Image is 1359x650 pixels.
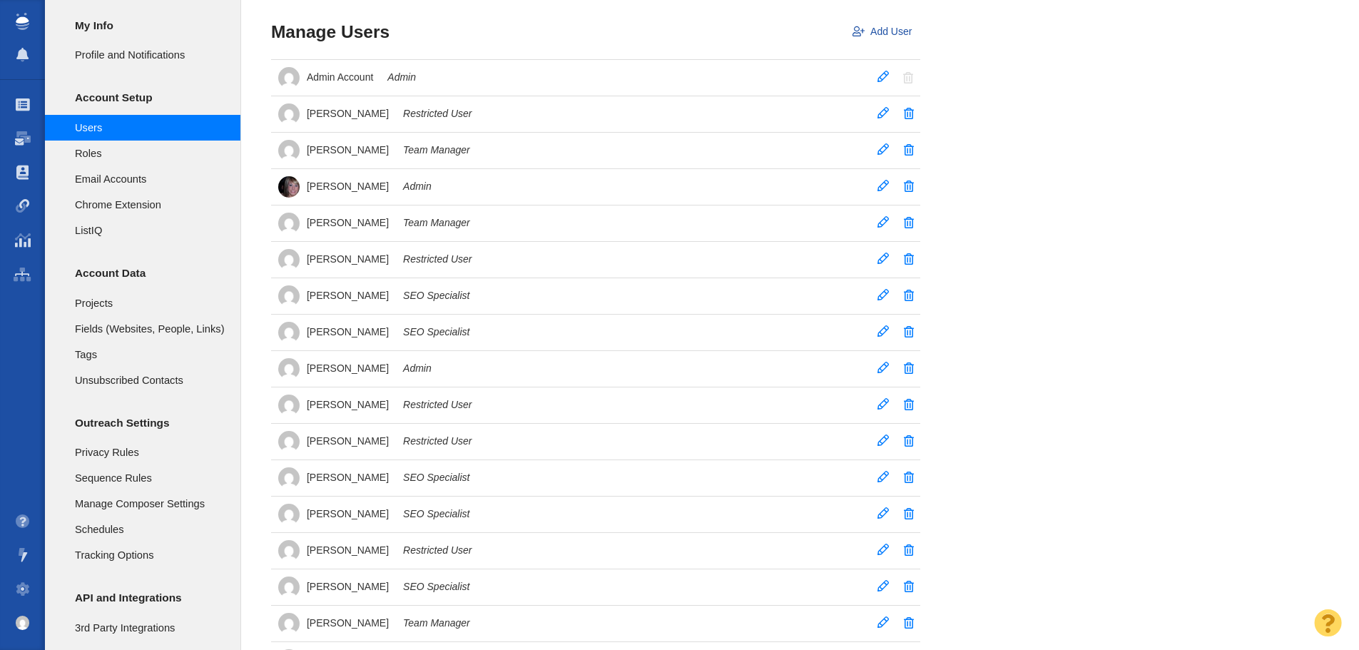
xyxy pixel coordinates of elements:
img: buzzstream_logo_iconsimple.png [16,13,29,30]
em: Restricted User [403,435,472,447]
span: [PERSON_NAME] [307,362,389,375]
span: Projects [75,295,225,311]
a: Add User [845,20,920,44]
img: fa65c8adcb716b7a88aaf106597574df [278,322,300,343]
span: [PERSON_NAME] [307,180,389,193]
img: 87c4623c06602261a3f59618a8fce24d [278,249,300,270]
em: SEO Specialist [403,507,469,520]
span: Admin Account [307,71,373,83]
em: Restricted User [403,253,472,265]
span: Email Accounts [75,171,225,187]
span: Tags [75,347,225,362]
span: [PERSON_NAME] [307,616,389,629]
em: Team Manager [403,216,470,229]
img: 6a5e3945ebbb48ba90f02ffc6c7ec16f [278,358,300,380]
em: SEO Specialist [403,471,469,484]
img: 52f5ad141002067aa3af302f2a907563 [278,613,300,634]
span: [PERSON_NAME] [307,471,389,484]
img: fd22f7e66fffb527e0485d027231f14a [278,504,300,525]
span: [PERSON_NAME] [307,289,389,302]
em: Restricted User [403,107,472,120]
span: [PERSON_NAME] [307,398,389,411]
span: Tracking Options [75,547,225,563]
img: 26752589ca8143c26f512736200efbe5 [278,176,300,198]
img: 69efbeddf03ddeeee4985905a694414b [278,103,300,125]
span: ListIQ [75,223,225,238]
span: [PERSON_NAME] [307,216,389,229]
em: Admin [403,180,432,193]
img: bfdb85482793501641d038293f13c422 [278,285,300,307]
em: Restricted User [403,544,472,557]
span: Unsubscribed Contacts [75,372,225,388]
span: Manage Composer Settings [75,496,225,512]
em: SEO Specialist [403,289,469,302]
img: d3895725eb174adcf95c2ff5092785ef [16,616,30,630]
img: 5f4f0011da6bc0fb3d1a8266d7805bf4 [278,431,300,452]
span: 3rd Party Integrations [75,620,225,636]
span: [PERSON_NAME] [307,580,389,593]
h3: Manage Users [271,21,390,42]
img: 82b77490f7f989cf55b0979fae98092d [278,140,300,161]
img: 11a9b8c779f57ca999ffce8f8ad022bf [278,67,300,88]
img: 6666be2716d01fa25c64273d52b20fd7 [278,467,300,489]
img: 9035f77efe128932127c425fd1c72477 [278,577,300,598]
span: Fields (Websites, People, Links) [75,321,225,337]
em: SEO Specialist [403,325,469,338]
span: Chrome Extension [75,197,225,213]
span: [PERSON_NAME] [307,507,389,520]
em: Team Manager [403,143,470,156]
span: Profile and Notifications [75,47,225,63]
span: [PERSON_NAME] [307,253,389,265]
em: SEO Specialist [403,580,469,593]
img: d478f18cf59100fc7fb393b65de463c2 [278,540,300,562]
span: [PERSON_NAME] [307,107,389,120]
span: Roles [75,146,225,161]
span: Schedules [75,522,225,537]
em: Admin [403,362,432,375]
span: [PERSON_NAME] [307,544,389,557]
span: [PERSON_NAME] [307,435,389,447]
span: Sequence Rules [75,470,225,486]
img: 83e163f3e5dd0197e5a222f5062b9f6e [278,213,300,234]
span: [PERSON_NAME] [307,325,389,338]
span: Users [75,120,225,136]
img: 5729c301c60522b0617d72decadc2e37 [278,395,300,416]
em: Admin [387,71,416,83]
span: Privacy Rules [75,445,225,460]
em: Team Manager [403,616,470,629]
em: Restricted User [403,398,472,411]
span: [PERSON_NAME] [307,143,389,156]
